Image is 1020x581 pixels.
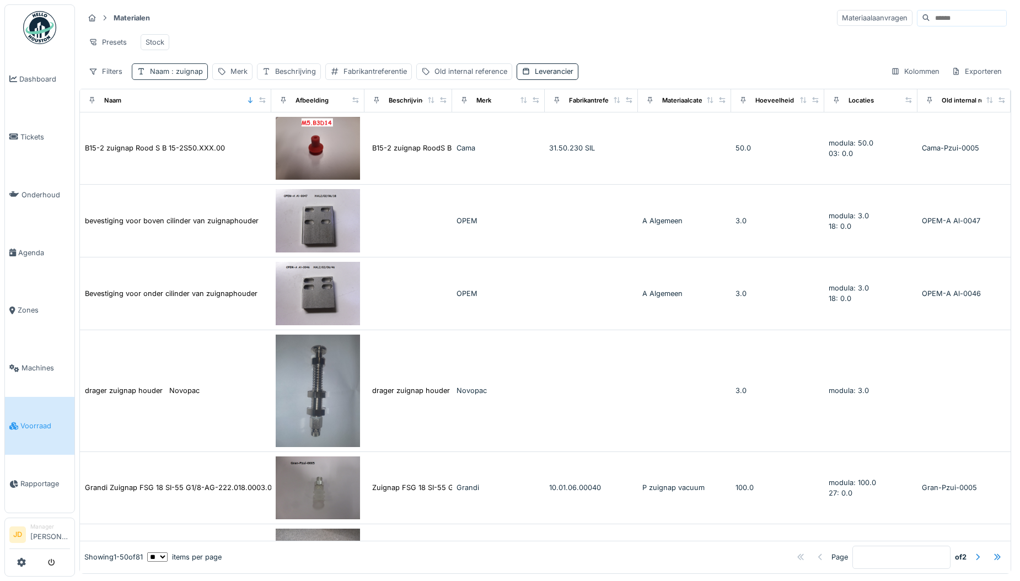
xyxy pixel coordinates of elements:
[947,63,1007,79] div: Exporteren
[85,216,259,226] div: bevestiging voor boven cilinder van zuignaphouder
[434,66,507,77] div: Old internal reference
[829,149,853,158] span: 03: 0.0
[922,143,1006,153] div: Cama-Pzui-0005
[84,552,143,562] div: Showing 1 - 50 of 81
[457,482,541,493] div: Grandi
[19,74,70,84] span: Dashboard
[5,108,74,166] a: Tickets
[476,96,491,105] div: Merk
[276,262,360,325] img: Bevestiging voor onder cilinder van zuignaphouder
[662,96,718,105] div: Materiaalcategorie
[18,305,70,315] span: Zones
[535,66,573,77] div: Leverancier
[20,478,70,489] span: Rapportage
[85,288,257,299] div: Bevestiging voor onder cilinder van zuignaphouder
[829,294,851,303] span: 18: 0.0
[5,166,74,224] a: Onderhoud
[5,455,74,513] a: Rapportage
[457,288,541,299] div: OPEM
[85,482,276,493] div: Grandi Zuignap FSG 18 SI-55 G1/8-AG-222.018.0003.02
[837,10,912,26] div: Materiaalaanvragen
[736,385,820,396] div: 3.0
[146,37,164,47] div: Stock
[5,282,74,340] a: Zones
[829,139,873,147] span: modula: 50.0
[829,222,851,230] span: 18: 0.0
[85,385,200,396] div: drager zuignap houder Novopac
[736,143,820,153] div: 50.0
[230,66,248,77] div: Merk
[922,288,1006,299] div: OPEM-A Al-0046
[23,11,56,44] img: Badge_color-CXgf-gQk.svg
[9,523,70,549] a: JD Manager[PERSON_NAME]
[85,143,225,153] div: B15-2 zuignap Rood S B 15-2S50.XXX.00
[30,523,70,546] li: [PERSON_NAME]
[389,96,426,105] div: Beschrijving
[829,386,869,395] span: modula: 3.0
[30,523,70,531] div: Manager
[549,143,634,153] div: 31.50.230 SIL
[343,66,407,77] div: Fabrikantreferentie
[5,340,74,397] a: Machines
[457,385,541,396] div: Novopac
[829,284,869,292] span: modula: 3.0
[84,34,132,50] div: Presets
[20,421,70,431] span: Voorraad
[372,482,545,493] div: Zuignap FSG 18 SI-55 G1/8-AG Balg-vacuümgrijp...
[886,63,944,79] div: Kolommen
[372,143,552,153] div: B15-2 zuignap RoodS B 15-2S50.XXX.00 -Vorige nr...
[276,117,360,180] img: B15-2 zuignap Rood S B 15-2S50.XXX.00
[829,478,876,487] span: modula: 100.0
[276,335,360,447] img: drager zuignap houder Novopac
[922,216,1006,226] div: OPEM-A Al-0047
[829,212,869,220] span: modula: 3.0
[109,13,154,23] strong: Materialen
[642,216,727,226] div: A Algemeen
[736,482,820,493] div: 100.0
[104,96,121,105] div: Naam
[569,96,626,105] div: Fabrikantreferentie
[736,288,820,299] div: 3.0
[5,397,74,455] a: Voorraad
[84,63,127,79] div: Filters
[736,216,820,226] div: 3.0
[276,456,360,520] img: Grandi Zuignap FSG 18 SI-55 G1/8-AG-222.018.0003.02
[296,96,329,105] div: Afbeelding
[549,482,634,493] div: 10.01.06.00040
[372,385,526,396] div: drager zuignap houder Novopac slag 25mm
[642,482,727,493] div: P zuignap vacuum
[18,248,70,258] span: Agenda
[275,66,316,77] div: Beschrijving
[5,50,74,108] a: Dashboard
[922,482,1006,493] div: Gran-Pzui-0005
[831,552,848,562] div: Page
[147,552,222,562] div: items per page
[942,96,1008,105] div: Old internal reference
[642,288,727,299] div: A Algemeen
[150,66,203,77] div: Naam
[457,143,541,153] div: Cama
[276,189,360,252] img: bevestiging voor boven cilinder van zuignaphouder
[5,224,74,282] a: Agenda
[169,67,203,76] span: : zuignap
[9,526,26,543] li: JD
[755,96,794,105] div: Hoeveelheid
[955,552,967,562] strong: of 2
[829,489,852,497] span: 27: 0.0
[20,132,70,142] span: Tickets
[457,216,541,226] div: OPEM
[849,96,874,105] div: Locaties
[22,363,70,373] span: Machines
[22,190,70,200] span: Onderhoud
